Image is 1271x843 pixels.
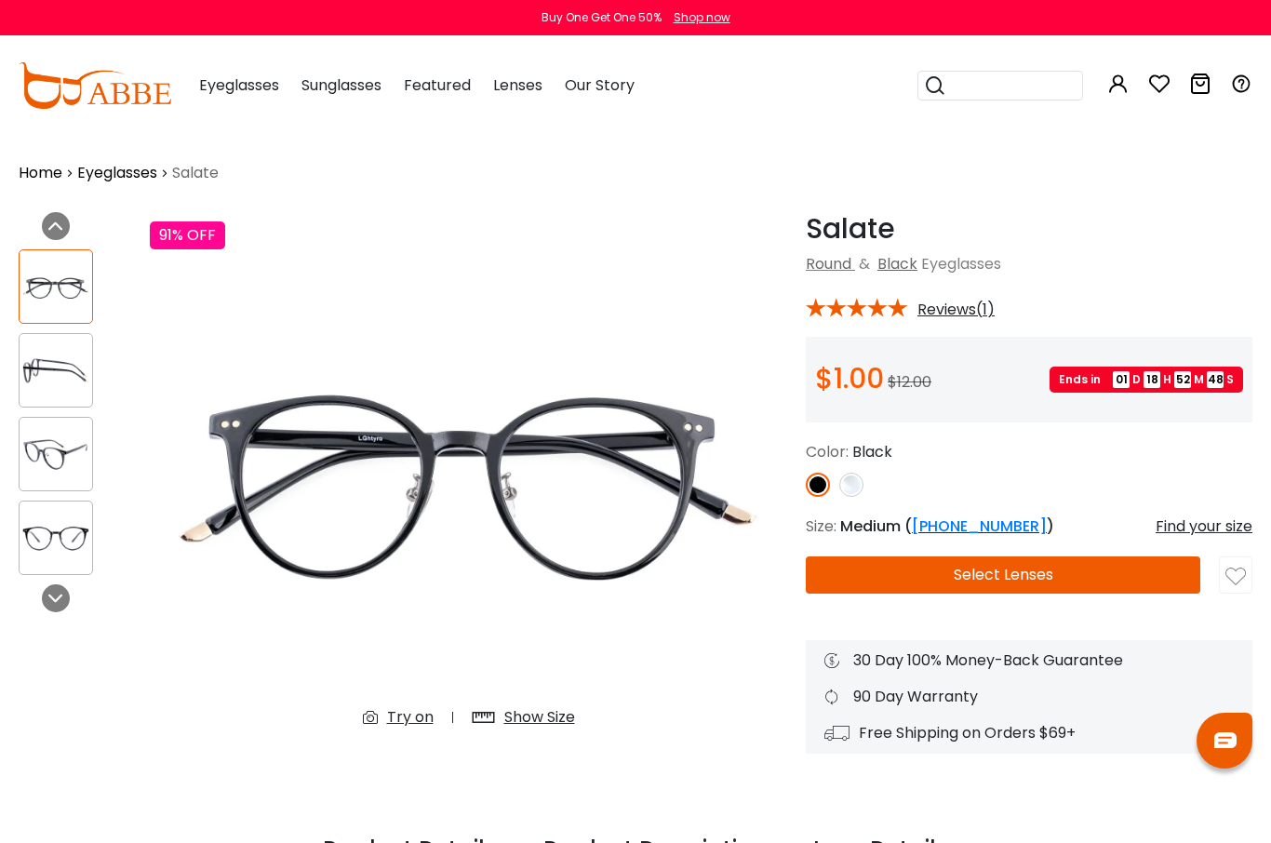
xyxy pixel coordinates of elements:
div: Try on [387,706,434,729]
span: Eyeglasses [921,253,1001,274]
span: 18 [1144,371,1160,388]
span: Medium ( ) [840,515,1054,537]
div: Find your size [1156,515,1252,538]
a: Home [19,162,62,184]
img: Salate Black Plastic Eyeglasses , NosePads Frames from ABBE Glasses [20,353,92,389]
div: Free Shipping on Orders $69+ [824,722,1234,744]
div: Show Size [504,706,575,729]
span: & [855,253,874,274]
span: Our Story [565,74,635,96]
span: $12.00 [888,371,931,393]
span: H [1163,371,1171,388]
img: like [1225,567,1246,587]
a: Round [806,253,851,274]
span: D [1132,371,1141,388]
div: 91% OFF [150,221,225,249]
span: Reviews(1) [917,301,995,318]
a: [PHONE_NUMBER] [912,515,1047,537]
span: 48 [1207,371,1224,388]
span: M [1194,371,1204,388]
div: 30 Day 100% Money-Back Guarantee [824,649,1234,672]
div: 90 Day Warranty [824,686,1234,708]
span: S [1226,371,1234,388]
a: Shop now [664,9,730,25]
span: 52 [1174,371,1191,388]
span: Size: [806,515,836,537]
a: Black [877,253,917,274]
img: abbeglasses.com [19,62,171,109]
span: 01 [1113,371,1130,388]
div: Shop now [674,9,730,26]
span: Sunglasses [301,74,381,96]
h1: Salate [806,212,1252,246]
span: Lenses [493,74,542,96]
span: Ends in [1059,371,1110,388]
button: Select Lenses [806,556,1200,594]
span: Color: [806,441,849,462]
img: Salate Black Plastic Eyeglasses , NosePads Frames from ABBE Glasses [20,520,92,556]
img: Salate Black Plastic Eyeglasses , NosePads Frames from ABBE Glasses [20,269,92,305]
a: Eyeglasses [77,162,157,184]
div: Buy One Get One 50% [542,9,662,26]
span: Eyeglasses [199,74,279,96]
img: chat [1214,732,1237,748]
span: $1.00 [815,358,884,398]
img: Salate Black Plastic Eyeglasses , NosePads Frames from ABBE Glasses [150,212,787,743]
span: Black [852,441,892,462]
span: Salate [172,162,219,184]
img: Salate Black Plastic Eyeglasses , NosePads Frames from ABBE Glasses [20,436,92,473]
span: Featured [404,74,471,96]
